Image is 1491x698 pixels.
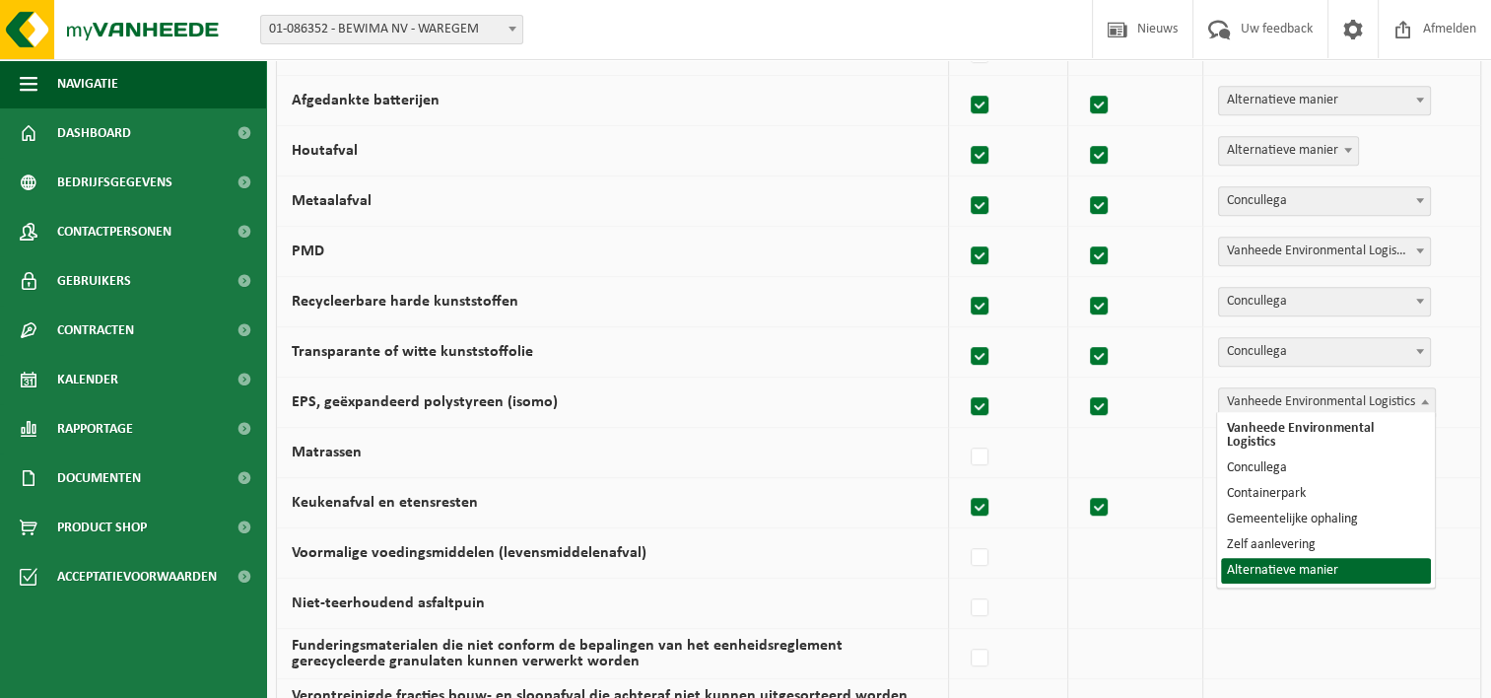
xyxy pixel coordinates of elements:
span: Concullega [1219,338,1430,366]
label: Afgedankte batterijen [292,93,440,108]
label: Matrassen [292,445,362,460]
span: Rapportage [57,404,133,454]
span: Concullega [1219,187,1430,215]
label: Recycleerbare harde kunststoffen [292,294,518,310]
label: Keukenafval en etensresten [292,495,478,511]
span: Concullega [1218,337,1431,367]
span: Documenten [57,454,141,503]
span: 01-086352 - BEWIMA NV - WAREGEM [261,16,522,43]
span: Navigatie [57,59,118,108]
span: Kalender [57,355,118,404]
label: Niet-teerhoudend asfaltpuin [292,595,485,611]
span: Vanheede Environmental Logistics [1218,387,1436,417]
span: Vanheede Environmental Logistics [1219,388,1435,416]
li: Alternatieve manier [1221,558,1431,584]
span: Vanheede Environmental Logistics [1218,237,1431,266]
span: Contracten [57,306,134,355]
span: Alternatieve manier [1218,86,1431,115]
li: Vanheede Environmental Logistics [1221,416,1431,455]
span: Concullega [1218,287,1431,316]
label: EPS, geëxpandeerd polystyreen (isomo) [292,394,558,410]
li: Gemeentelijke ophaling [1221,507,1431,532]
label: PMD [292,244,324,259]
li: Containerpark [1221,481,1431,507]
span: Gebruikers [57,256,131,306]
label: Metaalafval [292,193,372,209]
span: Concullega [1218,186,1431,216]
span: Product Shop [57,503,147,552]
span: Bedrijfsgegevens [57,158,172,207]
span: Vanheede Environmental Logistics [1219,238,1430,265]
span: Dashboard [57,108,131,158]
span: Concullega [1219,288,1430,315]
label: Funderingsmaterialen die niet conform de bepalingen van het eenheidsreglement gerecycleerde granu... [292,638,843,669]
span: 01-086352 - BEWIMA NV - WAREGEM [260,15,523,44]
span: Alternatieve manier [1218,136,1359,166]
label: Transparante of witte kunststoffolie [292,344,533,360]
label: Houtafval [292,143,358,159]
label: Voormalige voedingsmiddelen (levensmiddelenafval) [292,545,646,561]
span: Alternatieve manier [1219,87,1430,114]
li: Zelf aanlevering [1221,532,1431,558]
li: Concullega [1221,455,1431,481]
span: Alternatieve manier [1219,137,1358,165]
span: Acceptatievoorwaarden [57,552,217,601]
span: Contactpersonen [57,207,171,256]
